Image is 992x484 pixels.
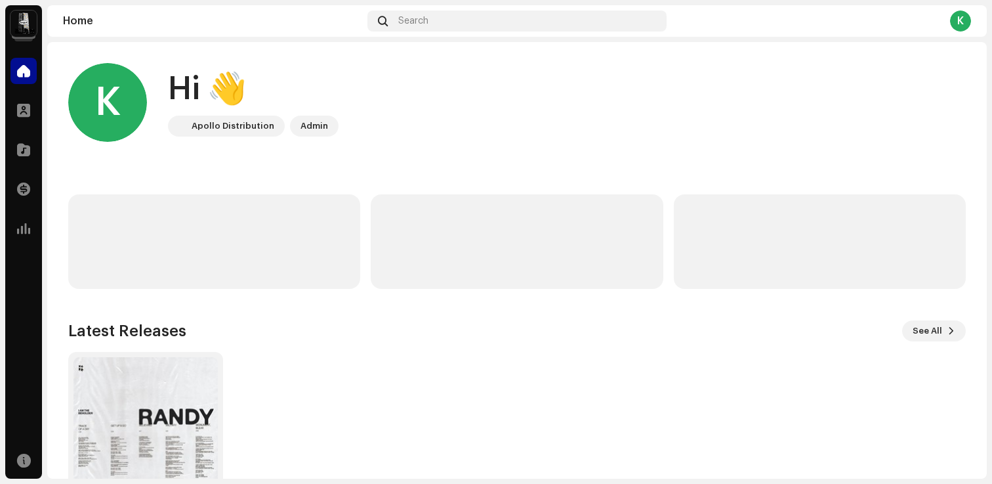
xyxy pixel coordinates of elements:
div: K [950,11,971,32]
div: Home [63,16,362,26]
button: See All [902,320,966,341]
h3: Latest Releases [68,320,186,341]
div: Apollo Distribution [192,118,274,134]
div: K [68,63,147,142]
span: See All [913,318,942,344]
img: 28cd5e4f-d8b3-4e3e-9048-38ae6d8d791a [10,11,37,37]
div: Admin [300,118,328,134]
span: Search [398,16,428,26]
div: Hi 👋 [168,68,339,110]
img: 28cd5e4f-d8b3-4e3e-9048-38ae6d8d791a [171,118,186,134]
